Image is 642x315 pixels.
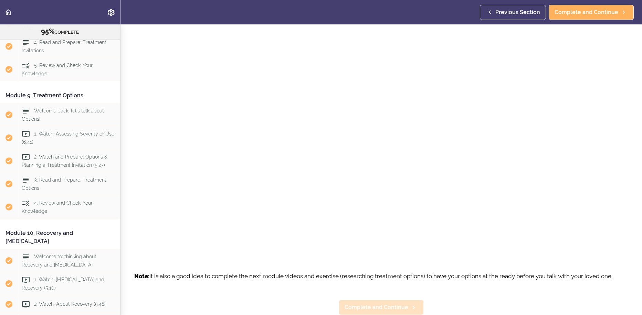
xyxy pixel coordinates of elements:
[345,303,408,312] span: Complete and Continue
[107,8,115,17] svg: Settings Menu
[22,254,96,267] span: Welcome to: thinking about Recovery and [MEDICAL_DATA]
[555,8,618,17] span: Complete and Continue
[339,300,424,315] a: Complete and Continue
[22,154,107,167] span: 2. Watch and Prepare: Options & Planning a Treatment Invitation (5:27)
[4,8,12,17] svg: Back to course curriculum
[9,27,112,36] div: COMPLETE
[22,200,93,214] span: 4. Review and Check: Your Knowledge
[22,40,106,53] span: 4. Read and Prepare: Treatment Invitations
[22,177,106,191] span: 3. Read and Prepare: Treatment Options
[149,273,612,280] span: It is also a good idea to complete the next module videos and exercise (researching treatment opt...
[549,5,634,20] a: Complete and Continue
[22,131,114,144] span: 1. Watch: Assessing Severity of Use (6:41)
[34,301,106,307] span: 2. Watch: About Recovery (5:48)
[495,8,540,17] span: Previous Section
[22,277,104,290] span: 1. Watch: [MEDICAL_DATA] and Recovery (5:10)
[134,273,149,280] strong: Note:
[22,63,93,76] span: 5. Review and Check: Your Knowledge
[22,108,104,121] span: Welcome back, let's talk about Options!
[41,27,55,35] span: 95%
[480,5,546,20] a: Previous Section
